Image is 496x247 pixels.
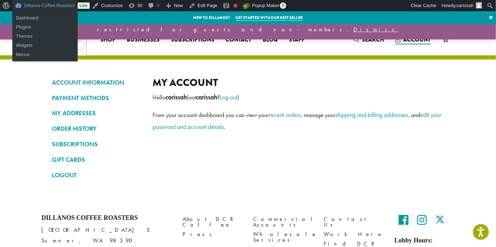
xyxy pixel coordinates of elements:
[283,34,310,45] a: Staff
[348,34,390,45] a: Search
[153,76,444,89] h2: My account
[12,30,78,61] ul: Dillanos Coffee Roasters
[403,36,431,44] span: Account
[42,214,172,222] h4: Dillanos Coffee Roasters
[95,34,121,45] a: Shop
[52,92,142,104] a: PAYMENT METHODS
[324,230,384,239] a: Work Here
[269,111,301,119] a: recent orders
[52,107,142,119] a: MY ADDRESSES
[12,50,78,59] a: Menus
[12,13,78,23] a: Dashboard
[253,230,313,245] a: Wholesale Services
[12,41,78,50] a: Widgets
[196,93,217,101] strong: carissah
[12,11,78,34] ul: Dillanos Coffee Roasters
[127,36,160,44] span: Businesses
[52,138,142,150] a: SUBSCRIPTIONS
[253,214,313,229] a: Commercial Accounts
[153,91,444,103] p: Hello (not ? )
[52,123,142,135] a: ORDER HISTORY
[324,214,384,229] a: Contact Us
[457,3,474,8] span: carissah
[353,26,399,33] a: Dismiss
[336,111,408,119] a: shipping and billing addresses
[12,23,78,32] a: Plugins
[226,36,251,44] span: Contact
[289,36,305,44] span: Staff
[263,36,277,44] span: Blog
[280,2,286,9] span: 0
[236,15,303,21] a: Get started with our best seller
[183,230,243,239] a: Press
[52,154,142,166] a: GIFT CARDS
[153,111,442,131] a: edit your password and account details
[153,109,444,133] p: From your account dashboard you can view your , manage your , and .
[233,4,238,8] div: Focus keyphrase not set
[220,93,238,101] a: Log out
[78,2,90,9] a: Live
[52,76,142,187] nav: Account pages
[362,36,384,44] span: Search
[100,36,115,44] span: Shop
[166,93,187,101] strong: carissah
[12,32,78,41] a: Themes
[183,214,243,229] a: About DCR Coffee
[52,169,142,181] a: LOGOUT
[395,237,455,245] h5: Lobby Hours:
[52,76,142,88] a: ACCOUNT INFORMATION
[171,36,214,44] span: Subscriptions
[486,11,496,24] a: ×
